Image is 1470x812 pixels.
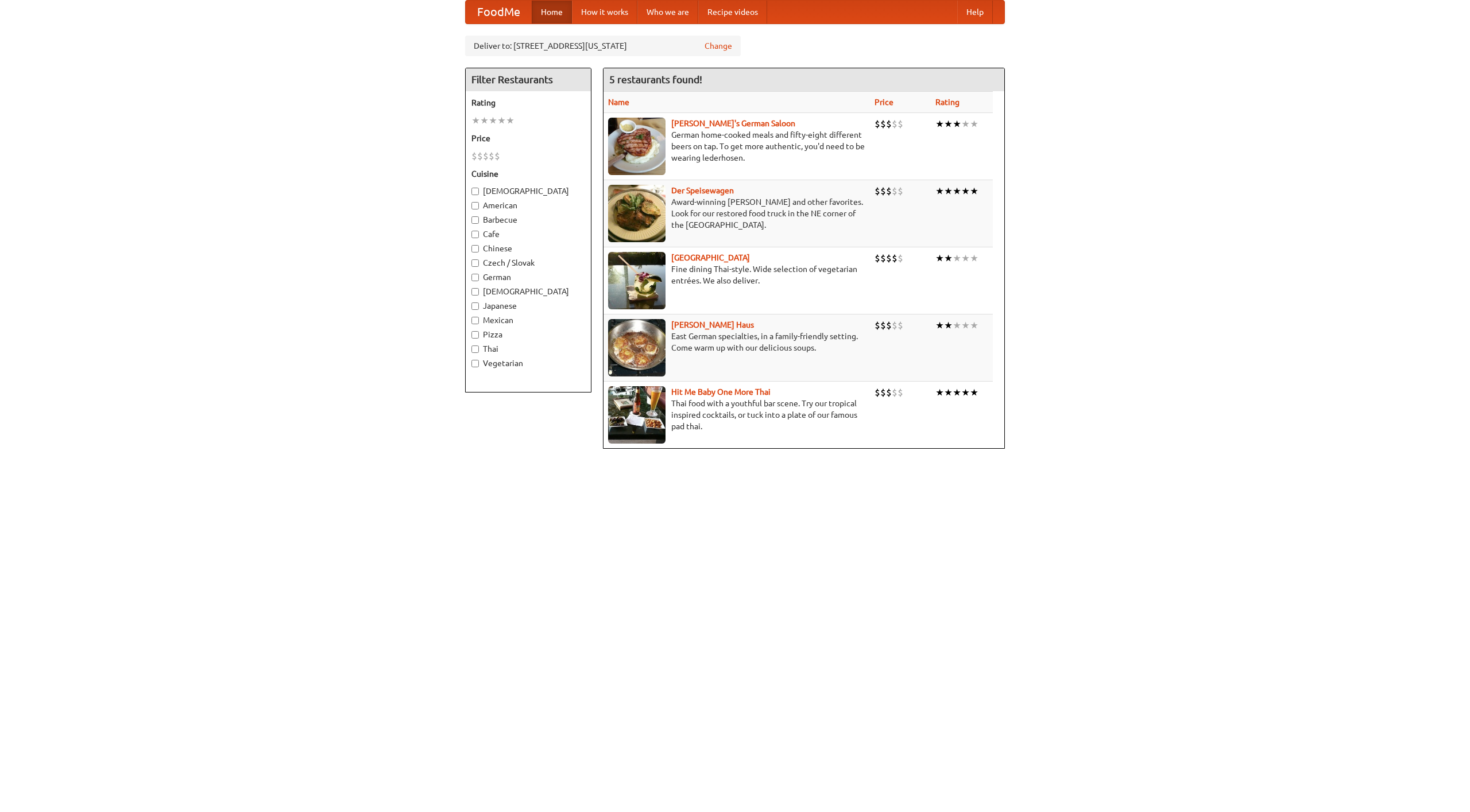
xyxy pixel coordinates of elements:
li: $ [494,150,500,162]
li: $ [471,150,477,162]
li: ★ [953,252,961,265]
a: Rating [935,98,960,107]
a: Home [532,1,572,24]
h5: Price [471,133,585,144]
li: $ [898,386,903,399]
div: Deliver to: [STREET_ADDRESS][US_STATE] [465,36,741,56]
li: $ [880,118,886,130]
label: [DEMOGRAPHIC_DATA] [471,185,585,197]
li: ★ [953,319,961,332]
li: $ [892,386,898,399]
p: German home-cooked meals and fifty-eight different beers on tap. To get more authentic, you'd nee... [608,129,865,164]
label: Japanese [471,300,585,312]
label: Cafe [471,228,585,240]
li: $ [892,252,898,265]
li: ★ [935,185,944,197]
input: Japanese [471,302,479,310]
b: Hit Me Baby One More Thai [671,387,771,397]
li: ★ [970,252,978,265]
li: ★ [944,386,953,399]
li: $ [880,252,886,265]
label: Barbecue [471,214,585,226]
label: Vegetarian [471,358,585,369]
a: How it works [572,1,637,24]
li: $ [489,150,494,162]
li: ★ [944,319,953,332]
img: esthers.jpg [608,118,666,175]
li: ★ [970,319,978,332]
input: [DEMOGRAPHIC_DATA] [471,288,479,296]
li: $ [880,386,886,399]
img: babythai.jpg [608,386,666,444]
label: Pizza [471,329,585,340]
li: $ [886,252,892,265]
li: ★ [480,114,489,127]
li: ★ [953,185,961,197]
li: ★ [935,319,944,332]
h4: Filter Restaurants [466,68,591,91]
li: ★ [944,252,953,265]
label: German [471,271,585,283]
a: FoodMe [466,1,532,24]
p: Fine dining Thai-style. Wide selection of vegetarian entrées. We also deliver. [608,263,865,286]
li: $ [892,118,898,130]
label: Chinese [471,243,585,254]
input: [DEMOGRAPHIC_DATA] [471,188,479,195]
li: ★ [506,114,514,127]
li: ★ [953,118,961,130]
li: ★ [935,252,944,265]
li: ★ [471,114,480,127]
a: Help [957,1,993,24]
li: $ [875,118,880,130]
input: American [471,202,479,209]
a: Recipe videos [698,1,767,24]
li: ★ [953,386,961,399]
label: Mexican [471,314,585,326]
a: Name [608,98,629,107]
p: Award-winning [PERSON_NAME] and other favorites. Look for our restored food truck in the NE corne... [608,196,865,231]
li: $ [886,185,892,197]
li: $ [483,150,489,162]
a: Change [705,40,732,52]
a: Who we are [637,1,698,24]
h5: Rating [471,97,585,108]
li: $ [875,319,880,332]
a: Der Speisewagen [671,186,734,195]
li: $ [875,252,880,265]
input: Cafe [471,231,479,238]
img: kohlhaus.jpg [608,319,666,376]
li: ★ [970,386,978,399]
li: ★ [961,252,970,265]
li: $ [880,319,886,332]
li: $ [898,252,903,265]
li: $ [886,118,892,130]
input: Barbecue [471,216,479,224]
li: $ [898,118,903,130]
li: ★ [961,185,970,197]
label: Thai [471,343,585,355]
label: American [471,200,585,211]
input: Czech / Slovak [471,259,479,267]
li: ★ [935,118,944,130]
label: [DEMOGRAPHIC_DATA] [471,286,585,297]
b: [PERSON_NAME] Haus [671,320,754,329]
li: $ [875,185,880,197]
li: ★ [970,118,978,130]
li: ★ [961,386,970,399]
label: Czech / Slovak [471,257,585,269]
input: Vegetarian [471,360,479,367]
a: [GEOGRAPHIC_DATA] [671,253,750,262]
ng-pluralize: 5 restaurants found! [609,74,702,85]
input: Chinese [471,245,479,252]
li: $ [886,319,892,332]
a: Price [875,98,893,107]
li: $ [892,319,898,332]
li: ★ [489,114,497,127]
p: Thai food with a youthful bar scene. Try our tropical inspired cocktails, or tuck into a plate of... [608,398,865,432]
li: ★ [961,118,970,130]
input: Thai [471,345,479,353]
li: ★ [961,319,970,332]
li: $ [880,185,886,197]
